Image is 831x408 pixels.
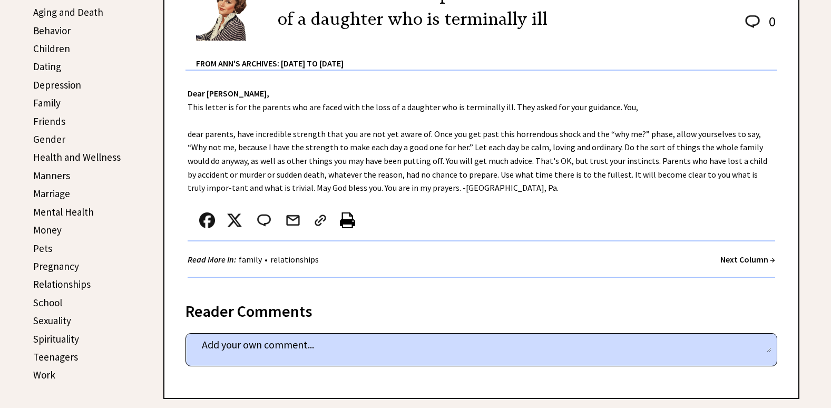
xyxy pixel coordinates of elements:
[340,212,355,228] img: printer%20icon.png
[33,151,121,163] a: Health and Wellness
[188,253,321,266] div: •
[33,6,103,18] a: Aging and Death
[33,187,70,200] a: Marriage
[33,333,79,345] a: Spirituality
[285,212,301,228] img: mail.png
[227,212,242,228] img: x_small.png
[164,71,798,288] div: This letter is for the parents who are faced with the loss of a daughter who is terminally ill. T...
[312,212,328,228] img: link_02.png
[33,169,70,182] a: Manners
[33,351,78,363] a: Teenagers
[33,314,71,327] a: Sexuality
[33,224,62,236] a: Money
[33,115,65,128] a: Friends
[33,368,55,381] a: Work
[33,278,91,290] a: Relationships
[185,300,777,317] div: Reader Comments
[764,13,776,41] td: 0
[33,206,94,218] a: Mental Health
[33,260,79,273] a: Pregnancy
[720,254,775,265] a: Next Column →
[33,296,62,309] a: School
[268,254,321,265] a: relationships
[199,212,215,228] img: facebook.png
[196,42,777,70] div: From Ann's Archives: [DATE] to [DATE]
[188,88,269,99] strong: Dear [PERSON_NAME],
[236,254,265,265] a: family
[33,42,70,55] a: Children
[33,79,81,91] a: Depression
[188,254,236,265] strong: Read More In:
[33,96,61,109] a: Family
[33,60,61,73] a: Dating
[255,212,273,228] img: message_round%202.png
[33,24,71,37] a: Behavior
[743,13,762,30] img: message_round%202.png
[33,133,65,145] a: Gender
[33,242,52,255] a: Pets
